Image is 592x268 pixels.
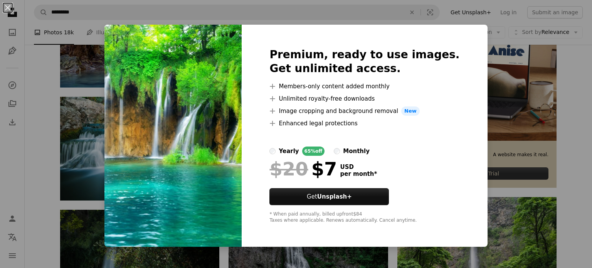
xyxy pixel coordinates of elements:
span: $20 [269,159,308,179]
li: Members-only content added monthly [269,82,459,91]
div: $7 [269,159,337,179]
div: yearly [279,147,299,156]
li: Enhanced legal protections [269,119,459,128]
div: monthly [343,147,370,156]
button: GetUnsplash+ [269,188,389,205]
li: Image cropping and background removal [269,106,459,116]
input: monthly [334,148,340,154]
strong: Unsplash+ [317,193,352,200]
span: New [401,106,420,116]
div: * When paid annually, billed upfront $84 Taxes where applicable. Renews automatically. Cancel any... [269,211,459,224]
span: per month * [340,170,377,177]
li: Unlimited royalty-free downloads [269,94,459,103]
input: yearly65%off [269,148,276,154]
div: 65% off [302,147,325,156]
h2: Premium, ready to use images. Get unlimited access. [269,48,459,76]
span: USD [340,163,377,170]
img: premium_photo-1661883991651-b5487771e9aa [104,25,242,247]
